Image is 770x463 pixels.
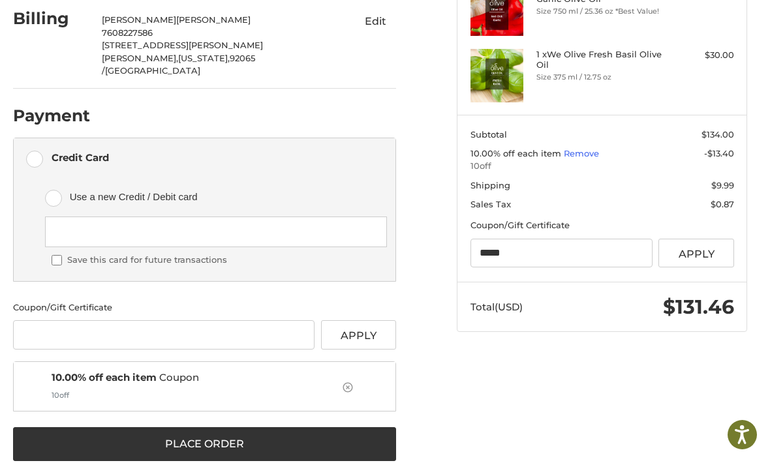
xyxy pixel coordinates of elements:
[102,15,176,25] span: [PERSON_NAME]
[470,301,523,314] span: Total (USD)
[321,321,397,350] button: Apply
[536,72,665,83] li: Size 375 ml / 12.75 oz
[54,226,378,239] iframe: Secure card payment input frame
[52,147,109,169] div: Credit Card
[711,200,734,210] span: $0.87
[176,15,251,25] span: [PERSON_NAME]
[102,28,153,38] span: 7608227586
[150,17,166,33] button: Open LiveChat chat widget
[470,181,510,191] span: Shipping
[52,391,69,400] span: 10off
[102,53,178,64] span: [PERSON_NAME],
[470,239,653,269] input: Gift Certificate or Coupon Code
[701,130,734,140] span: $134.00
[13,9,89,29] h2: Billing
[470,220,734,233] div: Coupon/Gift Certificate
[470,130,507,140] span: Subtotal
[178,53,230,64] span: [US_STATE],
[13,428,397,462] button: Place Order
[470,200,511,210] span: Sales Tax
[13,321,315,350] input: Gift Certificate or Coupon Code
[18,20,147,30] p: We're away right now. Please check back later!
[52,372,157,384] span: 10.00% off each item
[470,149,564,159] span: 10.00% off each item
[536,50,665,71] h4: 1 x We Olive Fresh Basil Olive Oil
[70,187,368,208] span: Use a new Credit / Debit card
[564,149,599,159] a: Remove
[102,40,263,51] span: [STREET_ADDRESS][PERSON_NAME]
[354,11,396,32] button: Edit
[536,7,665,18] li: Size 750 ml / 25.36 oz *Best Value!
[704,149,734,159] span: -$13.40
[13,106,90,127] h2: Payment
[663,295,734,320] span: $131.46
[470,160,734,173] span: 10off
[668,50,734,63] div: $30.00
[52,371,338,386] span: Coupon
[105,66,200,76] span: [GEOGRAPHIC_DATA]
[711,181,734,191] span: $9.99
[67,254,227,267] label: Save this card for future transactions
[13,302,397,315] div: Coupon/Gift Certificate
[658,239,734,269] button: Apply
